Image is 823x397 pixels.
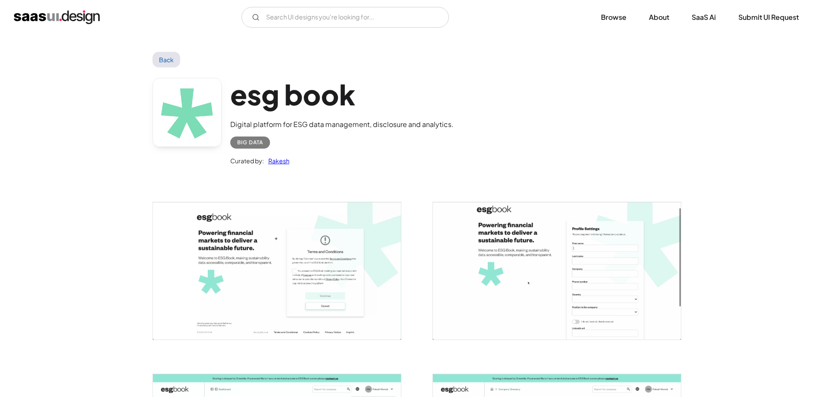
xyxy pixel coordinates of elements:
[237,137,263,148] div: Big Data
[591,8,637,27] a: Browse
[14,10,100,24] a: home
[230,119,454,130] div: Digital platform for ESG data management, disclosure and analytics.
[230,78,454,111] h1: esg book
[153,202,401,340] img: 641e841471c8e5e7d469bc06_ESG%20Book%20-%20Login%20Terms%20and%20Conditions.png
[153,202,401,340] a: open lightbox
[153,52,181,67] a: Back
[639,8,680,27] a: About
[728,8,809,27] a: Submit UI Request
[264,156,289,166] a: Rakesh
[681,8,726,27] a: SaaS Ai
[241,7,449,28] input: Search UI designs you're looking for...
[241,7,449,28] form: Email Form
[433,202,681,340] a: open lightbox
[230,156,264,166] div: Curated by:
[433,202,681,340] img: 641e84140bbd0ac762efbee5_ESG%20Book%20-%20Profile%20Settings.png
